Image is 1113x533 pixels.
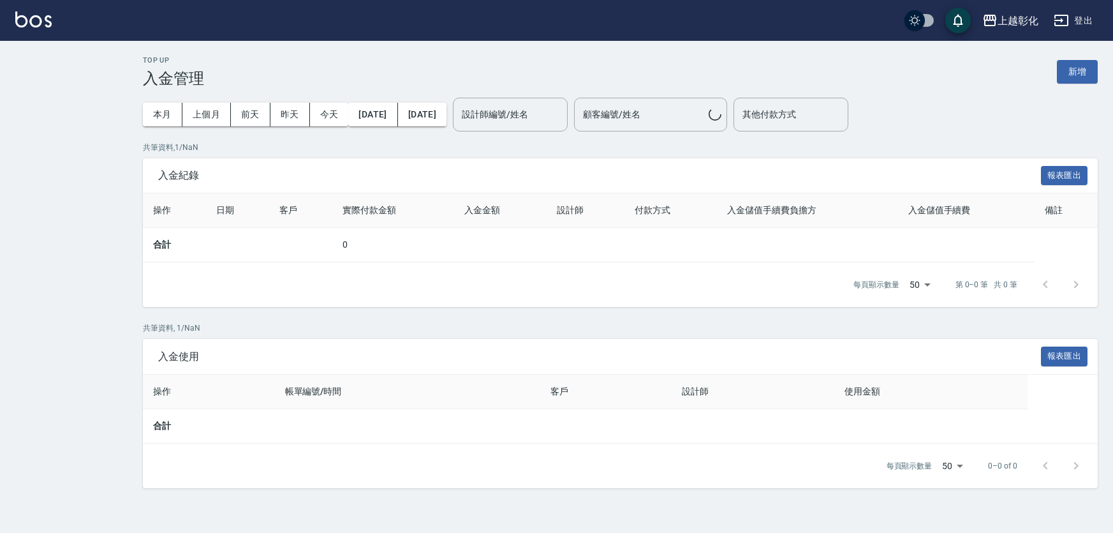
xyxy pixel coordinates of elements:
[672,375,834,409] th: 設計師
[15,11,52,27] img: Logo
[1041,347,1088,366] button: 報表匯出
[182,103,231,126] button: 上個月
[143,409,275,444] td: 合計
[1041,166,1088,186] button: 報表匯出
[143,193,206,228] th: 操作
[547,193,624,228] th: 設計師
[398,103,446,126] button: [DATE]
[231,103,270,126] button: 前天
[275,375,540,409] th: 帳單編號/時間
[945,8,971,33] button: save
[270,103,310,126] button: 昨天
[540,375,672,409] th: 客戶
[955,279,1017,290] p: 第 0–0 筆 共 0 筆
[158,350,1041,363] span: 入金使用
[998,13,1038,29] div: 上越彰化
[977,8,1043,34] button: 上越彰化
[206,193,269,228] th: 日期
[158,169,1041,182] span: 入金紀錄
[853,279,899,290] p: 每頁顯示數量
[1049,9,1098,33] button: 登出
[834,375,1028,409] th: 使用金額
[143,375,275,409] th: 操作
[269,193,332,228] th: 客戶
[1057,60,1098,84] button: 新增
[310,103,349,126] button: 今天
[624,193,717,228] th: 付款方式
[332,193,454,228] th: 實際付款金額
[454,193,547,228] th: 入金金額
[1041,169,1088,181] a: 報表匯出
[143,142,1098,153] p: 共 筆資料, 1 / NaN
[143,70,204,87] h3: 入金管理
[937,449,968,483] div: 50
[143,228,269,262] td: 合計
[332,228,454,262] td: 0
[1035,193,1098,228] th: 備註
[717,193,897,228] th: 入金儲值手續費負擔方
[348,103,397,126] button: [DATE]
[143,103,182,126] button: 本月
[1041,350,1088,362] a: 報表匯出
[904,267,935,302] div: 50
[143,322,1098,334] p: 共 筆資料, 1 / NaN
[988,460,1017,472] p: 0–0 of 0
[1057,65,1098,77] a: 新增
[898,193,1035,228] th: 入金儲值手續費
[143,56,204,64] h2: Top Up
[887,460,932,472] p: 每頁顯示數量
